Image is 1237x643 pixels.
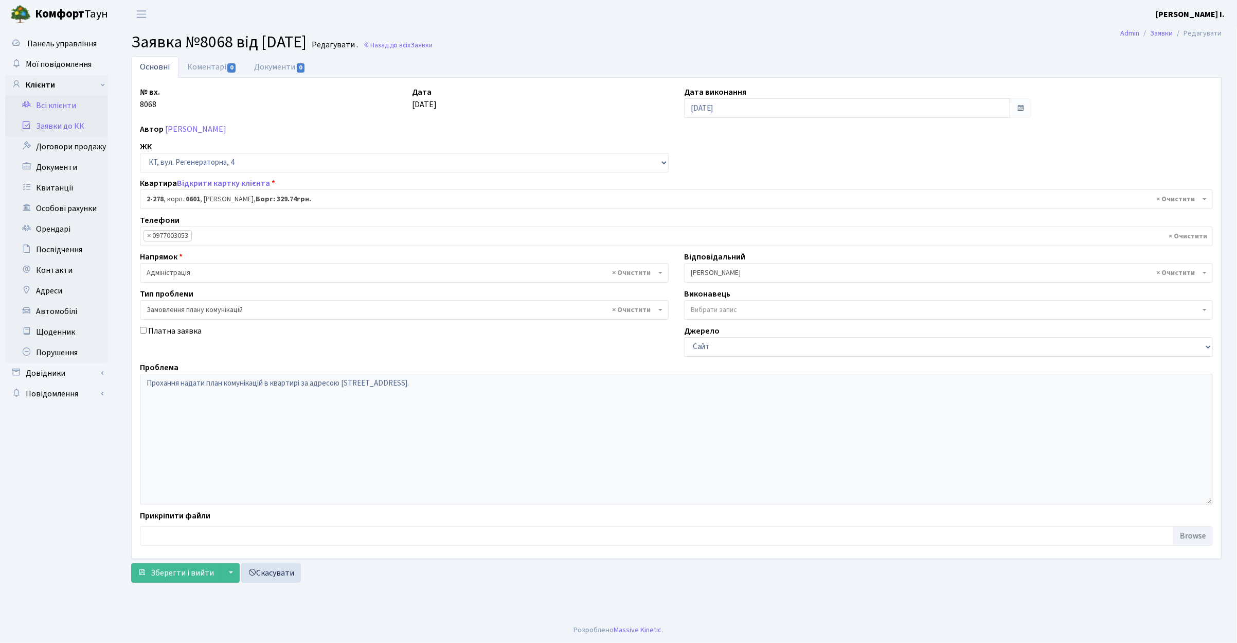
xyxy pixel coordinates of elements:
[147,268,656,278] span: Адміністрація
[612,268,651,278] span: Видалити всі елементи
[131,563,221,583] button: Зберегти і вийти
[10,4,31,25] img: logo.png
[165,124,226,135] a: [PERSON_NAME]
[5,178,108,198] a: Квитанції
[5,198,108,219] a: Особові рахунки
[147,305,656,315] span: Замовлення плану комунікацій
[5,95,108,116] a: Всі клієнти
[241,563,301,583] a: Скасувати
[140,189,1213,209] span: <b>2-278</b>, корп.: <b>0601</b>, Йовжій Людмила Олександрівна, <b>Борг: 329.74грн.</b>
[5,322,108,342] a: Щоденник
[147,194,164,204] b: 2-278
[684,325,720,337] label: Джерело
[1156,8,1225,21] a: [PERSON_NAME] І.
[1150,28,1173,39] a: Заявки
[5,384,108,404] a: Повідомлення
[5,239,108,260] a: Посвідчення
[256,194,311,204] b: Борг: 329.74грн.
[5,116,108,136] a: Заявки до КК
[297,63,305,73] span: 0
[140,263,669,283] span: Адміністрація
[140,214,180,227] label: Телефони
[5,33,108,54] a: Панель управління
[245,56,314,78] a: Документи
[140,141,152,153] label: ЖК
[5,136,108,157] a: Договори продажу
[5,157,108,178] a: Документи
[691,268,1200,278] span: Котенко К. Л.
[684,288,730,300] label: Виконавець
[612,305,651,315] span: Видалити всі елементи
[1156,194,1195,204] span: Видалити всі елементи
[5,363,108,384] a: Довідники
[186,194,200,204] b: 0601
[140,177,275,189] label: Квартира
[35,6,108,23] span: Таун
[412,86,432,98] label: Дата
[5,75,108,95] a: Клієнти
[684,251,745,263] label: Відповідальний
[140,374,1213,505] textarea: Прохання надати план комунікацій в квартирі за адресою [STREET_ADDRESS].
[140,251,183,263] label: Напрямок
[148,325,202,337] label: Платна заявка
[147,231,151,241] span: ×
[684,263,1213,283] span: Котенко К. Л.
[178,56,245,78] a: Коментарі
[363,40,433,50] a: Назад до всіхЗаявки
[1169,231,1207,241] span: Видалити всі елементи
[684,86,746,98] label: Дата виконання
[614,624,662,635] a: Massive Kinetic
[1156,9,1225,20] b: [PERSON_NAME] І.
[147,194,1200,204] span: <b>2-278</b>, корп.: <b>0601</b>, Йовжій Людмила Олександрівна, <b>Борг: 329.74грн.</b>
[1120,28,1139,39] a: Admin
[26,59,92,70] span: Мої повідомлення
[27,38,97,49] span: Панель управління
[5,281,108,301] a: Адреси
[140,86,160,98] label: № вх.
[144,230,192,241] li: 0977003053
[140,288,193,300] label: Тип проблеми
[131,56,178,78] a: Основні
[227,63,236,73] span: 0
[691,305,737,315] span: Вибрати запис
[132,86,404,118] div: 8068
[574,624,664,636] div: Розроблено .
[5,260,108,281] a: Контакти
[151,567,214,579] span: Зберегти і вийти
[5,54,108,75] a: Мої повідомлення
[140,361,178,374] label: Проблема
[140,123,164,135] label: Автор
[310,40,358,50] small: Редагувати .
[1173,28,1222,39] li: Редагувати
[410,40,433,50] span: Заявки
[140,300,669,320] span: Замовлення плану комунікацій
[35,6,84,22] b: Комфорт
[5,219,108,239] a: Орендарі
[5,301,108,322] a: Автомобілі
[1156,268,1195,278] span: Видалити всі елементи
[129,6,154,23] button: Переключити навігацію
[140,510,210,522] label: Прикріпити файли
[131,30,307,54] span: Заявка №8068 від [DATE]
[5,342,108,363] a: Порушення
[404,86,676,118] div: [DATE]
[1105,23,1237,44] nav: breadcrumb
[177,178,270,189] a: Відкрити картку клієнта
